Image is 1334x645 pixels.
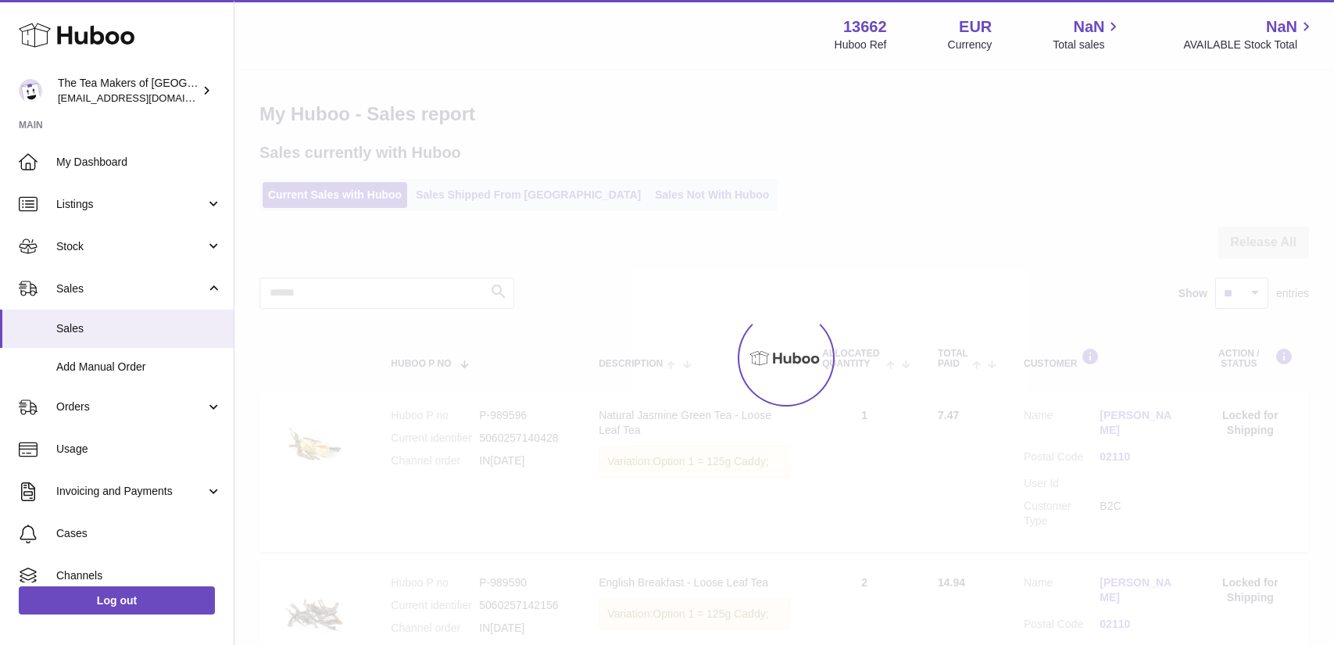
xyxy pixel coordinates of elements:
[1053,38,1122,52] span: Total sales
[56,239,206,254] span: Stock
[56,484,206,499] span: Invoicing and Payments
[58,76,198,106] div: The Tea Makers of [GEOGRAPHIC_DATA]
[19,79,42,102] img: tea@theteamakers.co.uk
[19,586,215,615] a: Log out
[1053,16,1122,52] a: NaN Total sales
[1183,38,1315,52] span: AVAILABLE Stock Total
[56,442,222,457] span: Usage
[843,16,887,38] strong: 13662
[58,91,230,104] span: [EMAIL_ADDRESS][DOMAIN_NAME]
[948,38,992,52] div: Currency
[56,155,222,170] span: My Dashboard
[835,38,887,52] div: Huboo Ref
[56,281,206,296] span: Sales
[1183,16,1315,52] a: NaN AVAILABLE Stock Total
[56,360,222,374] span: Add Manual Order
[1073,16,1104,38] span: NaN
[56,197,206,212] span: Listings
[959,16,992,38] strong: EUR
[56,321,222,336] span: Sales
[56,400,206,414] span: Orders
[1266,16,1297,38] span: NaN
[56,526,222,541] span: Cases
[56,568,222,583] span: Channels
